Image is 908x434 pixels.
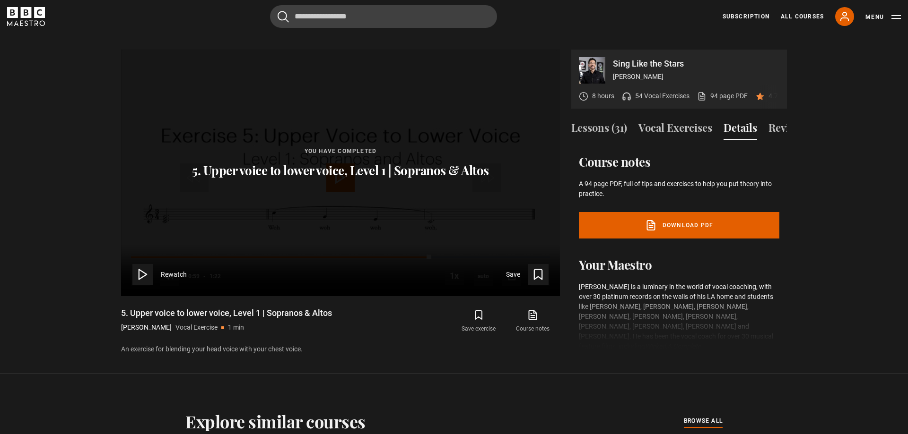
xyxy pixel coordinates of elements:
p: [PERSON_NAME] is a luminary in the world of vocal coaching, with over 30 platinum records on the ... [579,282,779,361]
button: Details [724,120,757,140]
button: Submit the search query [278,11,289,23]
button: Vocal Exercises [638,120,712,140]
p: 1 min [228,323,244,332]
h2: Your Maestro [579,257,779,272]
button: Lessons (31) [571,120,627,140]
p: 8 hours [592,91,614,101]
span: browse all [684,416,723,425]
h2: Course notes [579,154,779,170]
span: Save [506,270,520,280]
button: Save exercise [452,307,506,335]
button: Toggle navigation [865,12,901,22]
button: Reviews (60) [768,120,828,140]
p: [PERSON_NAME] [613,72,779,82]
p: [PERSON_NAME] [121,323,172,332]
input: Search [270,5,497,28]
svg: BBC Maestro [7,7,45,26]
p: An exercise for blending your head voice with your chest voice. [121,344,560,354]
p: Sing Like the Stars [613,60,779,68]
h1: 5. Upper voice to lower voice, Level 1 | Sopranos & Altos [121,307,332,319]
p: 5. Upper voice to lower voice, Level 1 | Sopranos & Altos [192,163,489,178]
p: You have completed [192,147,489,155]
p: 54 Vocal Exercises [635,91,690,101]
a: 94 page PDF [697,91,748,101]
button: Rewatch [132,264,187,285]
button: Save [506,264,549,285]
a: Subscription [723,12,769,21]
a: browse all [684,416,723,426]
h2: Explore similar courses [185,411,366,431]
p: A 94 page PDF, full of tips and exercises to help you put theory into practice. [579,179,779,199]
a: All Courses [781,12,824,21]
a: Download PDF [579,212,779,238]
a: Course notes [506,307,560,335]
span: Rewatch [161,270,187,280]
p: Vocal Exercise [175,323,218,332]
